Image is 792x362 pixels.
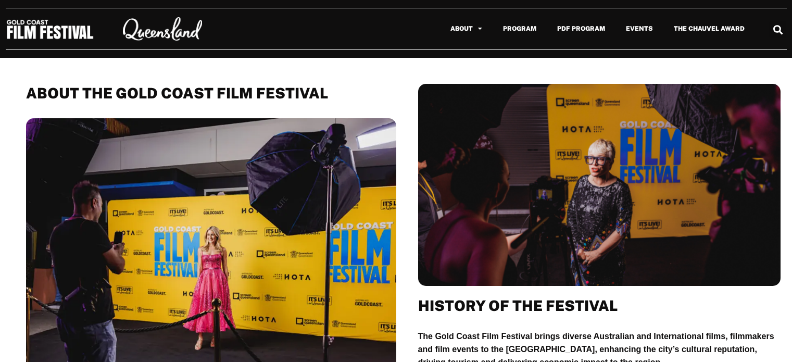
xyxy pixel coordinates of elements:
[440,17,493,41] a: About
[227,17,755,41] nav: Menu
[615,17,663,41] a: Events
[26,84,396,103] h2: About THE GOLD COAST FILM FESTIVAL​
[547,17,615,41] a: PDF Program
[663,17,755,41] a: The Chauvel Award
[418,296,781,315] h2: History of the Festival
[769,21,786,38] div: Search
[493,17,547,41] a: Program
